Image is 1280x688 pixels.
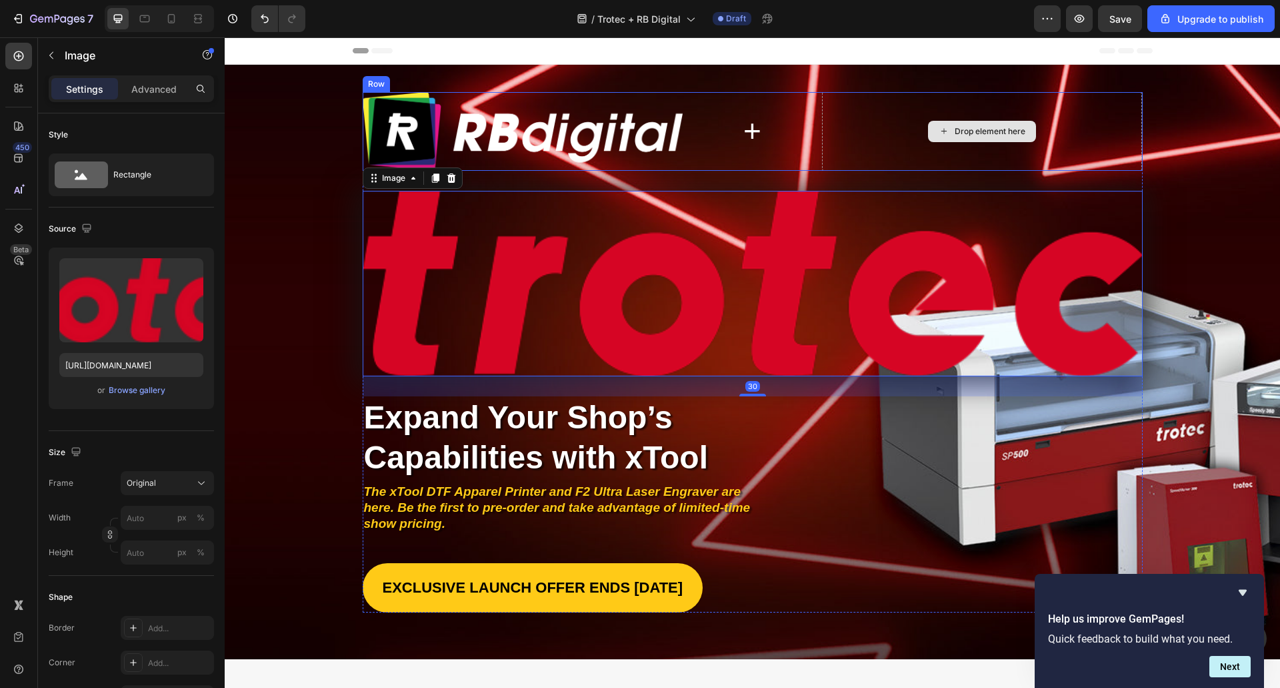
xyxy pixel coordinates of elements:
[177,547,187,559] div: px
[148,623,211,635] div: Add...
[66,82,103,96] p: Settings
[49,129,68,141] div: Style
[1209,656,1251,677] button: Next question
[97,382,105,398] span: or
[197,512,205,524] div: %
[158,541,459,560] p: Exclusive Launch Offer Ends [DATE]
[121,471,214,495] button: Original
[49,591,73,603] div: Shape
[87,11,93,27] p: 7
[155,135,183,147] div: Image
[1048,585,1251,677] div: Help us improve GemPages!
[1235,585,1251,601] button: Hide survey
[1098,5,1142,32] button: Save
[59,258,203,342] img: preview-image
[591,12,595,26] span: /
[1159,12,1263,26] div: Upgrade to publish
[113,159,195,190] div: Rectangle
[128,649,928,686] h2: Get a Quote, Book a Demo or Request More Info
[49,444,84,462] div: Size
[109,384,165,396] div: Browse gallery
[726,13,746,25] span: Draft
[127,477,156,489] span: Original
[148,657,211,669] div: Add...
[121,541,214,565] input: px%
[49,622,75,634] div: Border
[139,446,537,494] p: The xTool DTF Apparel Printer and F2 Ultra Laser Engraver are here. Be the first to pre-order and...
[174,545,190,561] button: %
[521,344,535,354] div: 30
[251,5,305,32] div: Undo/Redo
[138,153,918,340] img: gempages_553112453622269056-8637dd13-6a53-4e38-89ad-4fdd01d61291.png
[138,526,479,575] a: Exclusive Launch Offer Ends [DATE]
[59,353,203,377] input: https://example.com/image.jpg
[49,547,73,559] label: Height
[49,220,95,238] div: Source
[49,657,75,669] div: Corner
[121,506,214,530] input: px%
[49,477,73,489] label: Frame
[225,37,1280,688] iframe: Design area
[65,47,178,63] p: Image
[131,82,177,96] p: Advanced
[1048,611,1251,627] h2: Help us improve GemPages!
[1147,5,1275,32] button: Upgrade to publish
[193,545,209,561] button: px
[49,512,71,524] label: Width
[730,89,801,99] div: Drop element here
[197,547,205,559] div: %
[174,510,190,526] button: %
[597,12,681,26] span: Trotec + RB Digital
[141,41,163,53] div: Row
[463,73,591,115] h2: +
[108,384,166,397] button: Browse gallery
[13,142,32,153] div: 450
[1048,633,1251,645] p: Quick feedback to build what you need.
[10,244,32,255] div: Beta
[177,512,187,524] div: px
[193,510,209,526] button: px
[5,5,99,32] button: 7
[1109,13,1131,25] span: Save
[139,362,484,438] span: Expand Your Shop’s Capabilities with xTool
